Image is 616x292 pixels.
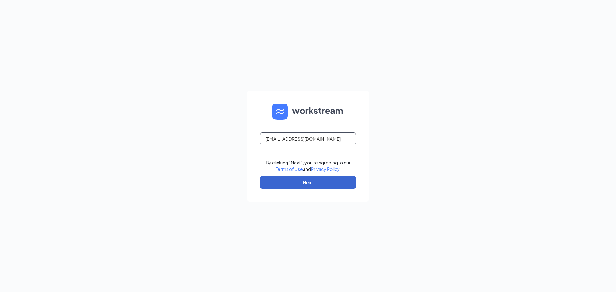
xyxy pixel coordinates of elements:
a: Privacy Policy [311,166,339,172]
div: By clicking "Next", you're agreeing to our and . [266,159,351,172]
input: Email [260,132,356,145]
a: Terms of Use [276,166,303,172]
button: Next [260,176,356,189]
img: WS logo and Workstream text [272,104,344,120]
